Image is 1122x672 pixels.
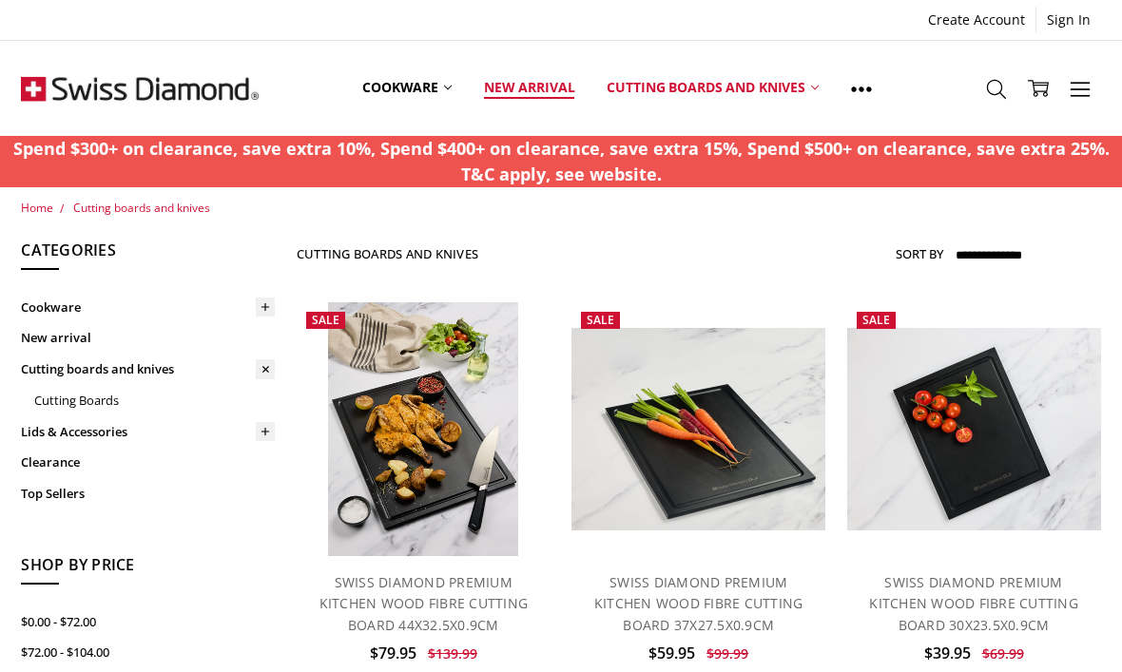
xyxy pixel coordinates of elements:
[297,302,551,556] a: SWISS DIAMOND PREMIUM KITCHEN WOOD FIBRE CUTTING BOARD 44X32.5X0.9CM
[319,573,529,634] a: SWISS DIAMOND PREMIUM KITCHEN WOOD FIBRE CUTTING BOARD 44X32.5X0.9CM
[862,312,890,328] span: Sale
[835,46,888,131] a: Show All
[847,328,1101,531] img: SWISS DIAMOND PREMIUM KITCHEN WOOD FIBRE CUTTING BOARD 30X23.5X0.9CM
[924,643,971,663] span: $39.95
[594,573,803,634] a: SWISS DIAMOND PREMIUM KITCHEN WOOD FIBRE CUTTING BOARD 37X27.5X0.9CM
[21,41,259,136] img: Free Shipping On Every Order
[590,46,835,130] a: Cutting boards and knives
[428,644,477,662] span: $139.99
[21,416,275,448] a: Lids & Accessories
[34,385,275,416] a: Cutting Boards
[706,644,748,662] span: $99.99
[1036,7,1101,33] a: Sign In
[648,643,695,663] span: $59.95
[21,606,275,638] a: $0.00 - $72.00
[896,239,943,269] label: Sort By
[346,46,468,130] a: Cookware
[21,478,275,509] a: Top Sellers
[21,292,275,323] a: Cookware
[297,246,478,261] h1: Cutting boards and knives
[982,644,1024,662] span: $69.99
[468,46,590,130] a: New arrival
[10,136,1112,187] p: Spend $300+ on clearance, save extra 10%, Spend $400+ on clearance, save extra 15%, Spend $500+ o...
[73,200,210,216] a: Cutting boards and knives
[587,312,614,328] span: Sale
[918,7,1035,33] a: Create Account
[328,302,518,556] img: SWISS DIAMOND PREMIUM KITCHEN WOOD FIBRE CUTTING BOARD 44X32.5X0.9CM
[21,322,275,354] a: New arrival
[370,643,416,663] span: $79.95
[847,302,1101,556] a: SWISS DIAMOND PREMIUM KITCHEN WOOD FIBRE CUTTING BOARD 30X23.5X0.9CM
[21,553,275,586] h5: Shop By Price
[21,354,275,385] a: Cutting boards and knives
[21,637,275,668] a: $72.00 - $104.00
[571,302,825,556] a: SWISS DIAMOND PREMIUM KITCHEN WOOD FIBRE CUTTING BOARD 37X27.5X0.9CM
[571,328,825,531] img: SWISS DIAMOND PREMIUM KITCHEN WOOD FIBRE CUTTING BOARD 37X27.5X0.9CM
[869,573,1078,634] a: SWISS DIAMOND PREMIUM KITCHEN WOOD FIBRE CUTTING BOARD 30X23.5X0.9CM
[21,239,275,271] h5: Categories
[21,447,275,478] a: Clearance
[312,312,339,328] span: Sale
[21,200,53,216] a: Home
